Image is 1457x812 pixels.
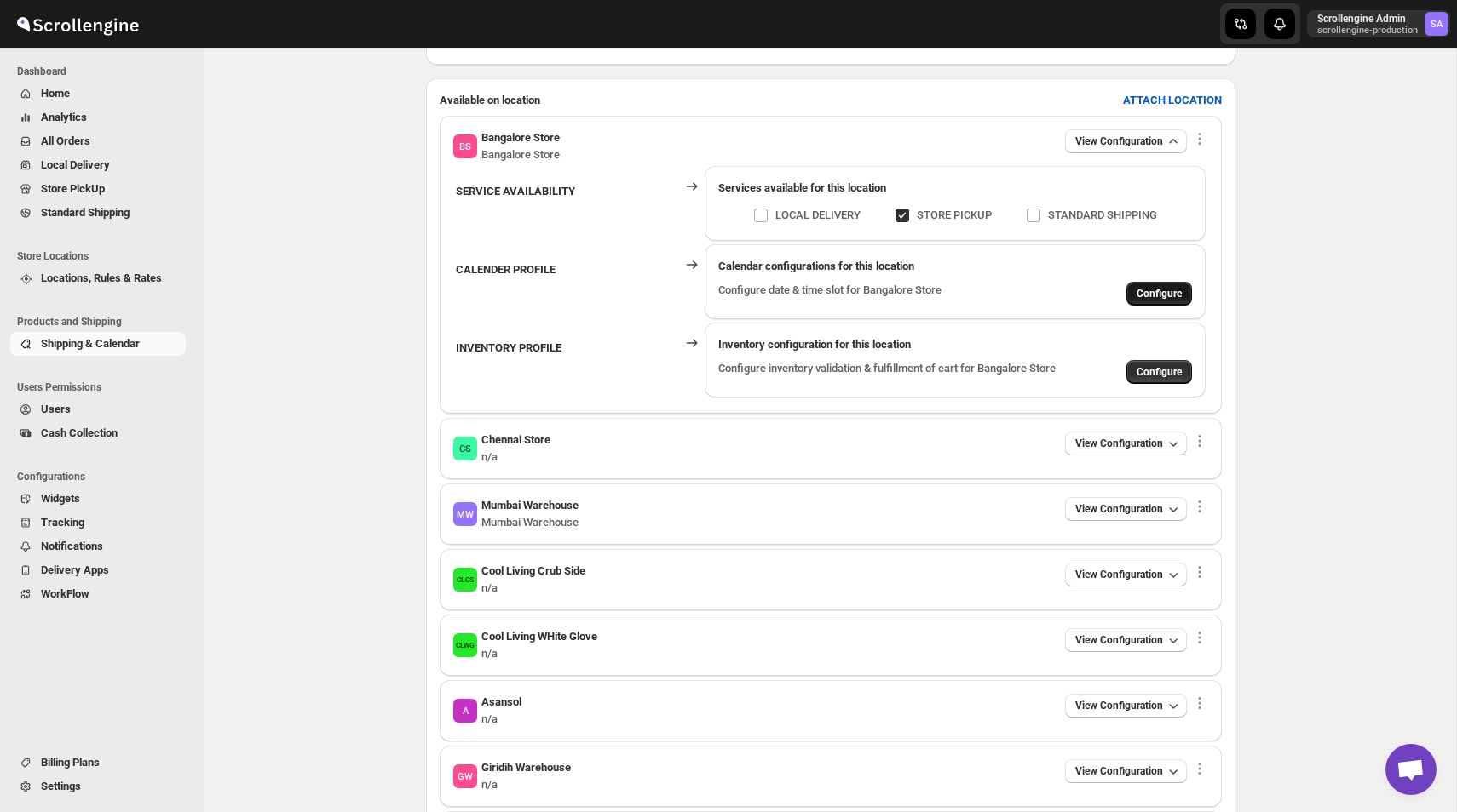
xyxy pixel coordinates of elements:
[1425,12,1448,36] span: Scrollengine Admin
[1431,19,1443,30] text: SA
[41,563,109,576] span: Delivery Apps
[10,106,186,129] button: Analytics
[1065,563,1187,586] button: View Configuration
[718,180,1191,197] div: Services available for this location
[1317,12,1418,26] p: Scrollengine Admin
[1075,134,1163,148] span: View Configuration
[718,282,942,306] p: Configure date & time slot for Bangalore Store
[1137,365,1182,379] span: Configure
[41,403,71,415] span: Users
[10,582,186,606] button: WorkFlow
[10,82,186,106] button: Home
[457,575,474,584] text: CLCS
[453,699,477,723] span: Asansol
[41,87,70,100] span: Home
[453,633,477,657] span: Cool Living WHite Glove
[41,272,162,284] span: Locations, Rules & Rates
[481,146,560,163] p: Bangalore Store
[1075,502,1163,516] span: View Configuration
[10,511,186,535] button: Tracking
[41,540,103,552] span: Notifications
[1065,432,1187,455] button: View Configuration
[453,502,477,526] span: Mumbai Warehouse
[481,645,597,662] p: n/a
[41,756,100,769] span: Billing Plans
[455,243,679,320] th: CALENDER PROFILE
[41,492,80,505] span: Widgets
[41,337,140,350] span: Shipping & Calendar
[440,92,540,109] h2: Available on location
[453,134,477,158] span: Bangalore Store
[481,449,550,466] p: n/a
[453,568,477,592] span: Cool Living Crub Side
[1075,699,1163,712] span: View Configuration
[41,134,90,147] span: All Orders
[1137,287,1182,300] span: Configure
[459,141,471,152] text: BS
[10,332,186,356] button: Shipping & Calendar
[457,509,474,520] text: MW
[718,336,1191,353] div: Inventory configuration for this location
[10,558,186,582] button: Delivery Apps
[41,111,87,123] span: Analytics
[10,535,186,558] button: Notifications
[10,775,186,798] button: Settings
[41,206,130,219] span: Standard Shipping
[1065,759,1187,783] button: View Configuration
[1075,764,1163,778] span: View Configuration
[718,360,1056,384] p: Configure inventory validation & fulfillment of cart for Bangalore Store
[1065,129,1187,153] button: View Configuration
[1126,282,1192,306] button: Configure
[455,165,679,242] th: SERVICE AVAILABILITY
[1048,207,1157,224] p: STANDARD SHIPPING
[1126,360,1192,384] button: Configure
[1113,87,1232,114] button: ATTACH LOCATION
[17,470,193,483] span: Configurations
[481,131,560,144] span: Bangalore Store
[1075,437,1163,450] span: View Configuration
[775,207,861,224] p: LOCAL DELIVERY
[481,580,585,597] p: n/a
[1065,628,1187,652] button: View Configuration
[1065,497,1187,521] button: View Configuration
[41,587,89,600] span: WorkFlow
[458,771,473,782] text: GW
[481,776,571,793] p: n/a
[453,437,477,460] span: Chennai Store
[453,764,477,788] span: Giridih Warehouse
[41,426,118,439] span: Cash Collection
[1317,26,1418,36] p: scrollengine-production
[481,630,597,643] span: Cool Living WHite Glove
[41,516,84,529] span: Tracking
[917,207,992,224] p: STORE PICKUP
[456,641,475,649] text: CLWG
[41,780,81,792] span: Settings
[10,487,186,511] button: Widgets
[10,129,186,153] button: All Orders
[41,182,105,195] span: Store PickUp
[481,695,521,708] span: Asansol
[1385,744,1437,795] div: Open chat
[481,499,579,512] span: Mumbai Warehouse
[1075,633,1163,647] span: View Configuration
[17,249,193,263] span: Store Locations
[1065,694,1187,718] button: View Configuration
[481,711,521,728] p: n/a
[10,751,186,775] button: Billing Plans
[10,397,186,421] button: Users
[481,433,550,446] span: Chennai Store
[1307,10,1450,37] button: User menu
[462,706,469,717] text: A
[10,421,186,445] button: Cash Collection
[718,258,1191,275] div: Calendar configurations for this location
[14,3,141,45] img: ScrollEngine
[1075,568,1163,581] span: View Configuration
[17,315,193,329] span: Products and Shipping
[459,443,471,455] text: CS
[481,761,571,774] span: Giridih Warehouse
[41,158,110,171] span: Local Delivery
[17,65,193,78] span: Dashboard
[481,514,579,531] p: Mumbai Warehouse
[455,322,679,398] th: INVENTORY PROFILE
[1123,94,1222,106] b: ATTACH LOCATION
